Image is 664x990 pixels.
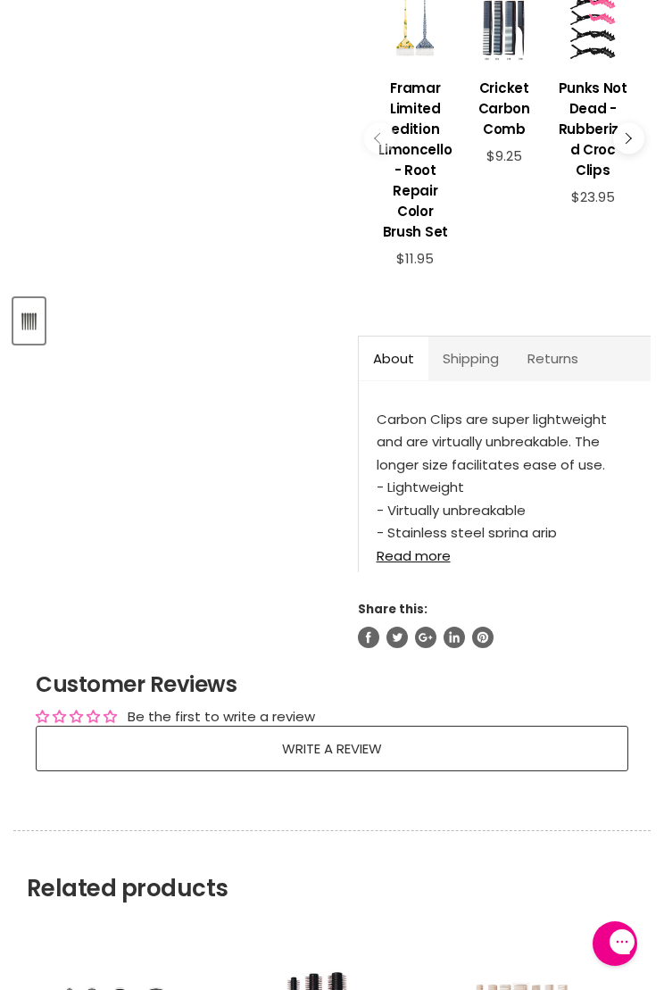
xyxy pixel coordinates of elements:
div: Product thumbnails [11,293,344,344]
a: View product:Framar Limited edition Limoncello - Root Repair Color Brush Set [378,64,452,251]
div: Average rating is 0.00 stars [36,707,117,726]
a: Returns [513,337,593,380]
a: View product:Punks Not Dead - Rubberized Croc Clips [555,64,629,189]
h3: Cricket Carbon Comb [467,78,541,139]
button: Cricket Carbon Clips 6pk [13,298,45,344]
a: Write a review [36,726,628,771]
h3: Punks Not Dead - Rubberized Croc Clips [555,78,629,180]
span: $9.25 [486,146,522,165]
span: $11.95 [396,249,434,268]
a: About [359,337,428,380]
a: View product:Cricket Carbon Comb [467,64,541,148]
aside: Share this: [358,601,651,648]
h2: Customer Reviews [36,670,628,700]
h2: Related products [13,830,651,903]
img: Cricket Carbon Clips 6pk [15,300,43,342]
a: Read more [377,537,633,563]
span: Share this: [358,601,427,618]
h3: Framar Limited edition Limoncello - Root Repair Color Brush Set [378,78,452,242]
a: Shipping [428,337,513,380]
div: Be the first to write a review [128,707,315,726]
div: Carbon Clips are super lightweight and are virtually unbreakable. The longer size facilitates eas... [377,408,633,537]
span: $23.95 [571,187,615,206]
iframe: Gorgias live chat messenger [584,915,646,972]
